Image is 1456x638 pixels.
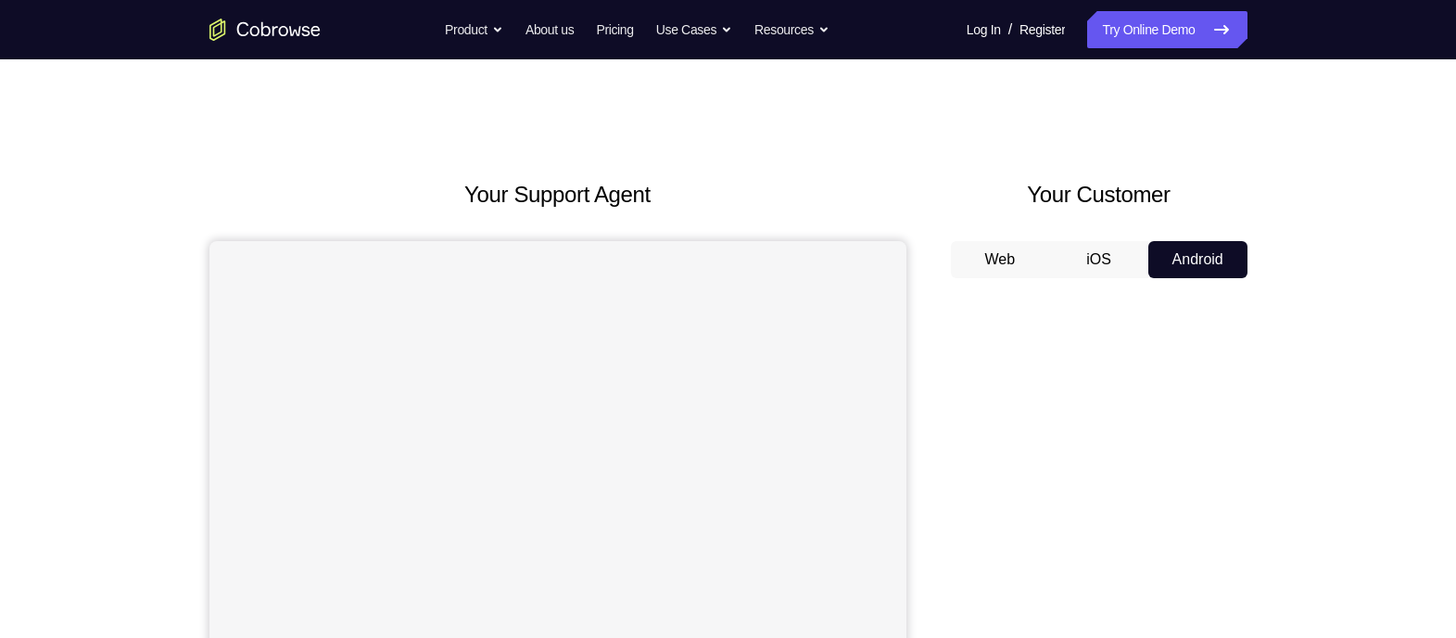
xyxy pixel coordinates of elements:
[656,11,732,48] button: Use Cases
[967,11,1001,48] a: Log In
[1049,241,1148,278] button: iOS
[1087,11,1247,48] a: Try Online Demo
[596,11,633,48] a: Pricing
[1019,11,1065,48] a: Register
[1148,241,1247,278] button: Android
[445,11,503,48] button: Product
[1008,19,1012,41] span: /
[525,11,574,48] a: About us
[209,19,321,41] a: Go to the home page
[209,178,906,211] h2: Your Support Agent
[754,11,829,48] button: Resources
[951,241,1050,278] button: Web
[951,178,1247,211] h2: Your Customer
